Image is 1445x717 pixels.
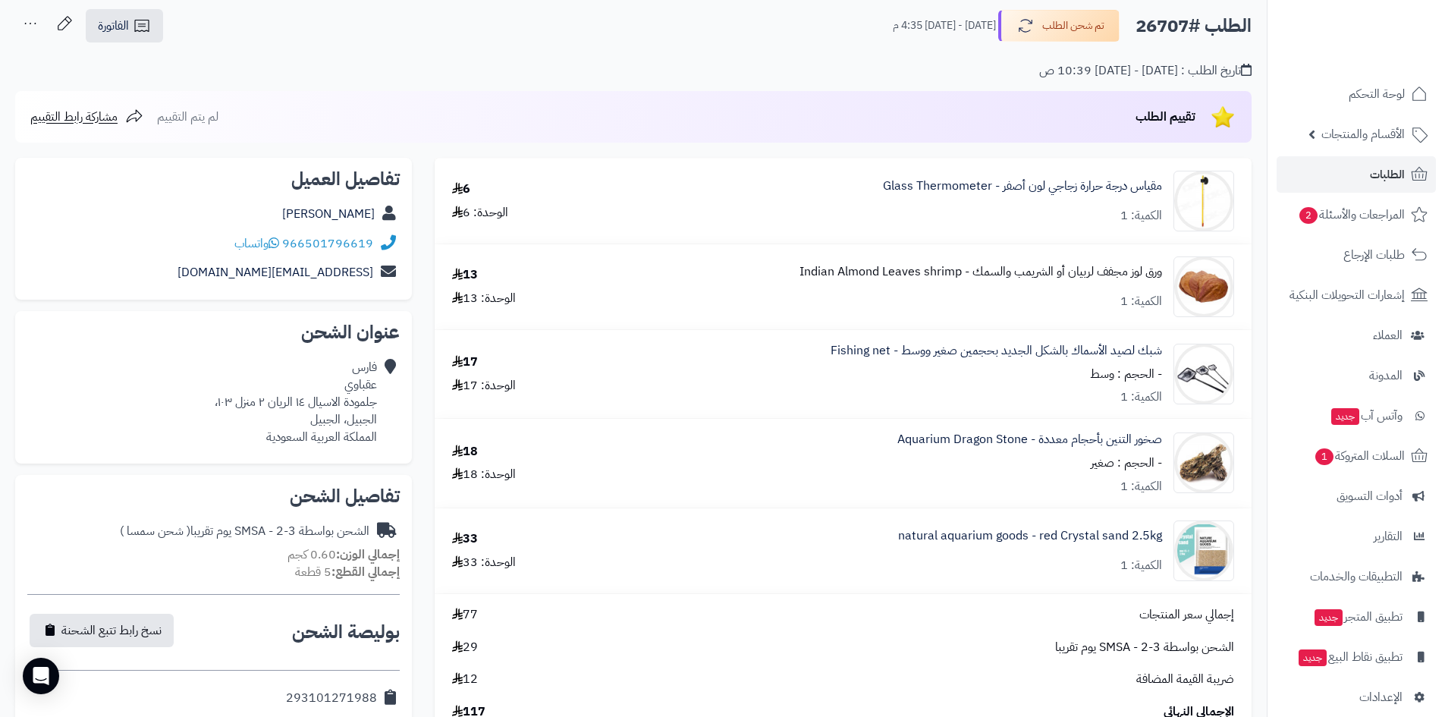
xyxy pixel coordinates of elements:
span: المدونة [1369,365,1403,386]
a: العملاء [1277,317,1436,354]
a: وآتس آبجديد [1277,398,1436,434]
a: أدوات التسويق [1277,478,1436,514]
small: - الحجم : وسط [1090,365,1162,383]
div: تاريخ الطلب : [DATE] - [DATE] 10:39 ص [1039,62,1252,80]
small: 5 قطعة [295,563,400,581]
span: الشحن بواسطة SMSA - 2-3 يوم تقريبا [1055,639,1234,656]
span: التقارير [1374,526,1403,547]
div: الكمية: 1 [1120,388,1162,406]
a: الفاتورة [86,9,163,42]
span: أدوات التسويق [1337,486,1403,507]
strong: إجمالي القطع: [331,563,400,581]
span: 2 [1299,207,1318,224]
div: الوحدة: 6 [452,204,508,222]
a: صخور التنين بأحجام معددة - Aquarium Dragon Stone [897,431,1162,448]
div: الوحدة: 33 [452,554,516,571]
h2: عنوان الشحن [27,323,400,341]
div: فارس عقباوي جلمودة الاسيال ١٤ الريان ٢ منزل ١٠٣، الجبيل، الجبيل المملكة العربية السعودية [215,359,377,445]
a: مشاركة رابط التقييم [30,108,143,126]
span: إجمالي سعر المنتجات [1139,606,1234,624]
span: الفاتورة [98,17,129,35]
a: السلات المتروكة1 [1277,438,1436,474]
span: مشاركة رابط التقييم [30,108,118,126]
a: التقارير [1277,518,1436,555]
span: لم يتم التقييم [157,108,218,126]
span: جديد [1315,609,1343,626]
div: الكمية: 1 [1120,478,1162,495]
div: الوحدة: 18 [452,466,516,483]
a: natural aquarium goods - red Crystal sand 2.5kg [898,527,1162,545]
div: الكمية: 1 [1120,293,1162,310]
span: تقييم الطلب [1136,108,1195,126]
span: 12 [452,671,478,688]
strong: إجمالي الوزن: [336,546,400,564]
a: مقياس درجة حرارة زجاجي لون أصفر - Glass Thermometer [883,178,1162,195]
span: تطبيق المتجر [1313,606,1403,627]
img: DSC_4268__80660.1407090396.450.450-90x90.jpg [1174,256,1233,317]
img: 1717731971-Screenshot_%D9%A2%D9%A0%D9%A2%D9%A4%D9%A0%D9%A6%D9%A0%D9%A7_%D9%A0%D9%A3%D9%A3%D9%A2%D... [1174,344,1233,404]
div: الوحدة: 13 [452,290,516,307]
span: المراجعات والأسئلة [1298,204,1405,225]
a: واتساب [234,234,279,253]
a: ورق لوز مجفف لربيان أو الشريمب والسمك - Indian Almond Leaves shrimp [799,263,1162,281]
div: 293101271988 [286,690,377,707]
span: جديد [1331,408,1359,425]
div: 33 [452,530,478,548]
img: 1717724045-_vyrn_886dragon-stone-dark-1cz%D8%B3%D8%A8%D8%B5%D9%82%D9%84%D8%B5%D9%84-90x90.jpg [1174,432,1233,493]
span: العملاء [1373,325,1403,346]
span: طلبات الإرجاع [1343,244,1405,266]
span: الطلبات [1370,164,1405,185]
span: 29 [452,639,478,656]
div: 18 [452,443,478,461]
h2: بوليصة الشحن [292,623,400,641]
a: 966501796619 [282,234,373,253]
small: 0.60 كجم [287,546,400,564]
img: sku_213841_2-90x90.jpg [1174,171,1233,231]
div: الشحن بواسطة SMSA - 2-3 يوم تقريبا [120,523,369,540]
img: 1748848145-Untitled-1-Recoveredrvrvrvwrwvr-90x90.jpg [1174,520,1233,581]
div: الكمية: 1 [1120,557,1162,574]
a: التطبيقات والخدمات [1277,558,1436,595]
a: إشعارات التحويلات البنكية [1277,277,1436,313]
a: تطبيق نقاط البيعجديد [1277,639,1436,675]
a: [PERSON_NAME] [282,205,375,223]
span: إشعارات التحويلات البنكية [1290,285,1405,306]
span: وآتس آب [1330,405,1403,426]
div: 13 [452,266,478,284]
small: - الحجم : صغير [1091,454,1162,472]
span: لوحة التحكم [1349,83,1405,105]
span: الإعدادات [1359,687,1403,708]
small: [DATE] - [DATE] 4:35 م [893,18,996,33]
span: نسخ رابط تتبع الشحنة [61,621,162,640]
a: طلبات الإرجاع [1277,237,1436,273]
span: تطبيق نقاط البيع [1297,646,1403,668]
h2: تفاصيل العميل [27,170,400,188]
a: لوحة التحكم [1277,76,1436,112]
a: شبك لصيد الأسماك بالشكل الجديد بحجمين صغير ووسط - Fishing net [831,342,1162,360]
a: الطلبات [1277,156,1436,193]
button: نسخ رابط تتبع الشحنة [30,614,174,647]
span: جديد [1299,649,1327,666]
div: 17 [452,354,478,371]
a: [EMAIL_ADDRESS][DOMAIN_NAME] [177,263,373,281]
span: ( شحن سمسا ) [120,522,190,540]
span: 1 [1315,448,1333,465]
a: تطبيق المتجرجديد [1277,599,1436,635]
div: Open Intercom Messenger [23,658,59,694]
span: ضريبة القيمة المضافة [1136,671,1234,688]
a: الإعدادات [1277,679,1436,715]
h2: تفاصيل الشحن [27,487,400,505]
div: الوحدة: 17 [452,377,516,395]
span: التطبيقات والخدمات [1310,566,1403,587]
a: المدونة [1277,357,1436,394]
span: 77 [452,606,478,624]
span: السلات المتروكة [1314,445,1405,467]
h2: الطلب #26707 [1136,11,1252,42]
span: الأقسام والمنتجات [1321,124,1405,145]
button: تم شحن الطلب [998,10,1120,42]
div: 6 [452,181,470,198]
div: الكمية: 1 [1120,207,1162,225]
a: المراجعات والأسئلة2 [1277,197,1436,233]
